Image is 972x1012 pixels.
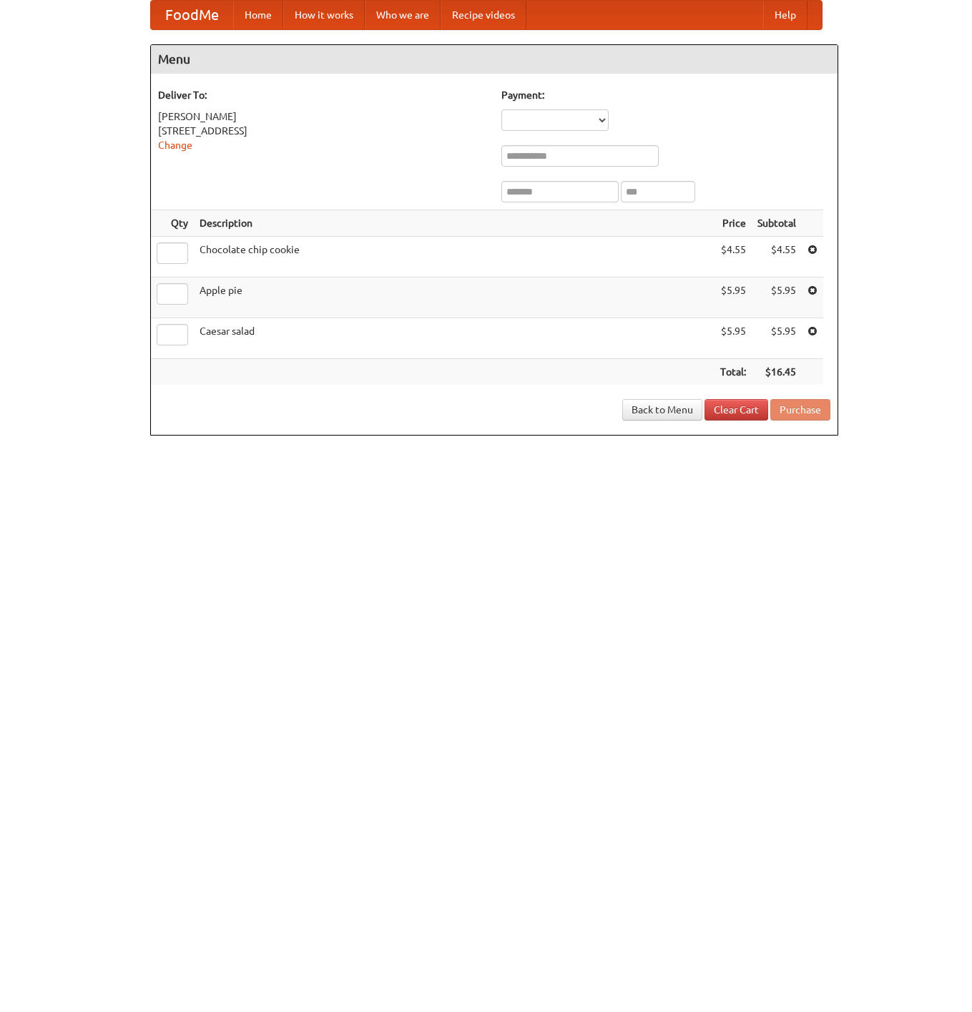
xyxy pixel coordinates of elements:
[705,399,768,421] a: Clear Cart
[763,1,807,29] a: Help
[194,277,715,318] td: Apple pie
[441,1,526,29] a: Recipe videos
[283,1,365,29] a: How it works
[233,1,283,29] a: Home
[752,210,802,237] th: Subtotal
[715,210,752,237] th: Price
[715,237,752,277] td: $4.55
[194,210,715,237] th: Description
[194,318,715,359] td: Caesar salad
[158,139,192,151] a: Change
[752,237,802,277] td: $4.55
[715,277,752,318] td: $5.95
[158,124,487,138] div: [STREET_ADDRESS]
[622,399,702,421] a: Back to Menu
[151,210,194,237] th: Qty
[752,318,802,359] td: $5.95
[151,45,838,74] h4: Menu
[151,1,233,29] a: FoodMe
[158,88,487,102] h5: Deliver To:
[365,1,441,29] a: Who we are
[752,359,802,385] th: $16.45
[715,318,752,359] td: $5.95
[770,399,830,421] button: Purchase
[501,88,830,102] h5: Payment:
[194,237,715,277] td: Chocolate chip cookie
[715,359,752,385] th: Total:
[158,109,487,124] div: [PERSON_NAME]
[752,277,802,318] td: $5.95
